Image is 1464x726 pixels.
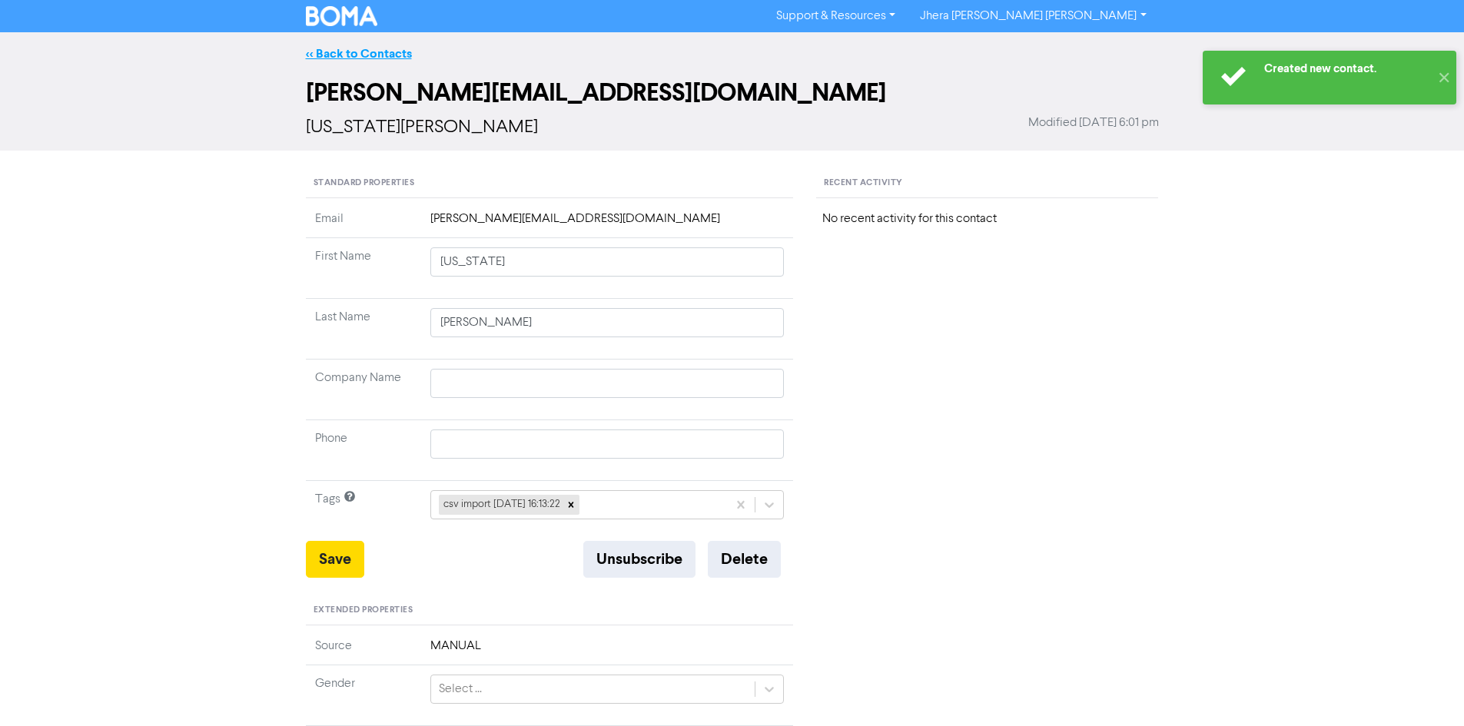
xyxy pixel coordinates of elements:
[1264,61,1429,77] div: Created new contact.
[421,210,794,238] td: [PERSON_NAME][EMAIL_ADDRESS][DOMAIN_NAME]
[583,541,695,578] button: Unsubscribe
[306,596,794,625] div: Extended Properties
[306,6,378,26] img: BOMA Logo
[306,360,421,420] td: Company Name
[421,637,794,665] td: MANUAL
[306,238,421,299] td: First Name
[439,495,563,515] div: csv import [DATE] 16:13:22
[1271,560,1464,726] iframe: Chat Widget
[306,169,794,198] div: Standard Properties
[306,46,412,61] a: << Back to Contacts
[908,4,1158,28] a: Jhera [PERSON_NAME] [PERSON_NAME]
[306,118,538,137] span: [US_STATE][PERSON_NAME]
[1028,114,1159,132] span: Modified [DATE] 6:01 pm
[306,541,364,578] button: Save
[306,299,421,360] td: Last Name
[764,4,908,28] a: Support & Resources
[306,637,421,665] td: Source
[306,665,421,725] td: Gender
[306,78,1159,108] h2: [PERSON_NAME][EMAIL_ADDRESS][DOMAIN_NAME]
[306,481,421,542] td: Tags
[822,210,1152,228] div: No recent activity for this contact
[708,541,781,578] button: Delete
[306,210,421,238] td: Email
[816,169,1158,198] div: Recent Activity
[439,680,482,698] div: Select ...
[306,420,421,481] td: Phone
